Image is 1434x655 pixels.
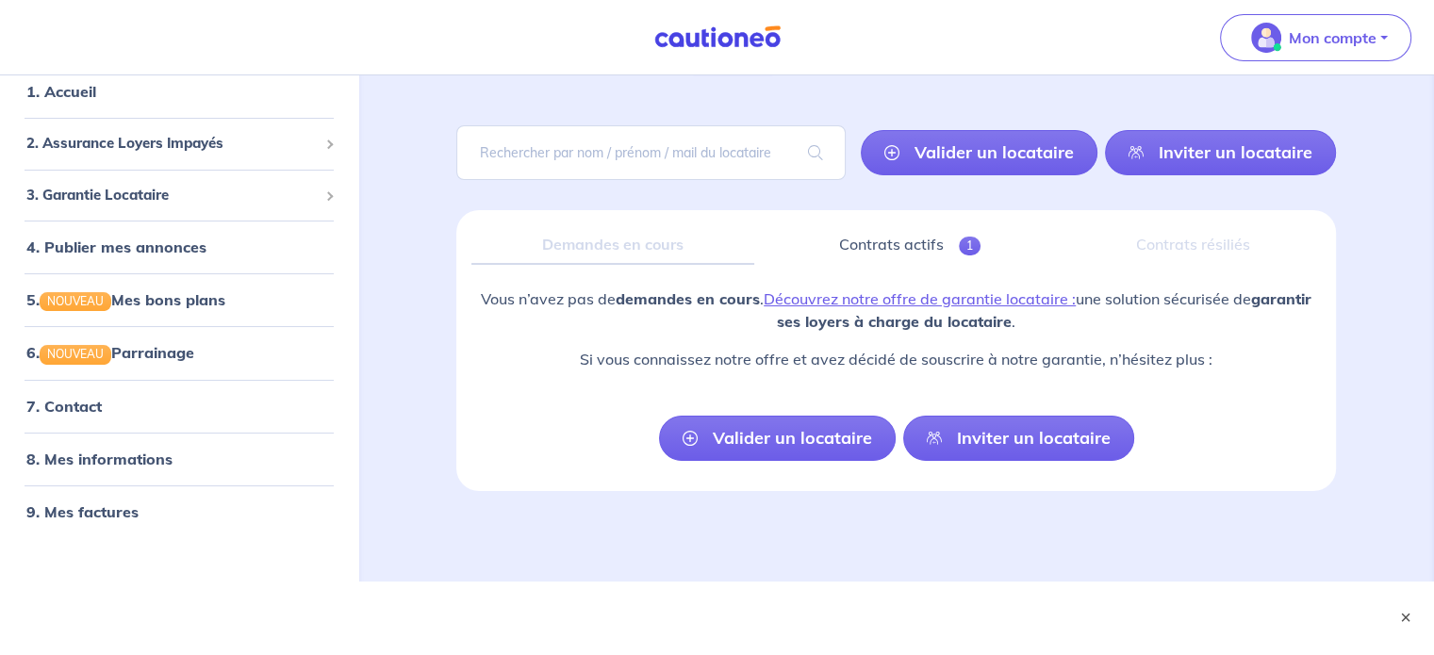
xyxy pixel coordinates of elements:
span: 3. Garantie Locataire [26,184,318,205]
div: 6.NOUVEAUParrainage [8,334,351,371]
div: 1. Accueil [8,73,351,110]
button: illu_account_valid_menu.svgMon compte [1220,14,1411,61]
p: Vous n’avez pas de . une solution sécurisée de . [471,287,1321,333]
a: Découvrez notre offre de garantie locataire : [764,289,1076,308]
img: illu_account_valid_menu.svg [1251,23,1281,53]
a: Inviter un locataire [1105,130,1336,175]
button: × [1396,608,1415,627]
a: 7. Contact [26,396,102,415]
div: 3. Garantie Locataire [8,176,351,213]
div: 7. Contact [8,386,351,424]
span: 2. Assurance Loyers Impayés [26,133,318,155]
div: 8. Mes informations [8,439,351,477]
a: 4. Publier mes annonces [26,237,206,256]
a: 5.NOUVEAUMes bons plans [26,290,225,309]
strong: demandes en cours [616,289,760,308]
span: 1 [959,237,981,255]
div: 4. Publier mes annonces [8,228,351,266]
img: Cautioneo [647,25,788,49]
p: Si vous connaissez notre offre et avez décidé de souscrire à notre garantie, n’hésitez plus : [471,348,1321,370]
a: Valider un locataire [659,416,896,461]
a: Inviter un locataire [903,416,1134,461]
a: 6.NOUVEAUParrainage [26,343,194,362]
a: Contrats actifs1 [769,225,1051,265]
a: 9. Mes factures [26,501,139,520]
a: Valider un locataire [861,130,1097,175]
div: 2. Assurance Loyers Impayés [8,125,351,162]
a: 1. Accueil [26,82,96,101]
a: 8. Mes informations [26,449,173,467]
div: 9. Mes factures [8,492,351,530]
p: Mon compte [1289,26,1376,49]
span: search [785,126,846,179]
input: Rechercher par nom / prénom / mail du locataire [456,125,846,180]
div: 5.NOUVEAUMes bons plans [8,281,351,319]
